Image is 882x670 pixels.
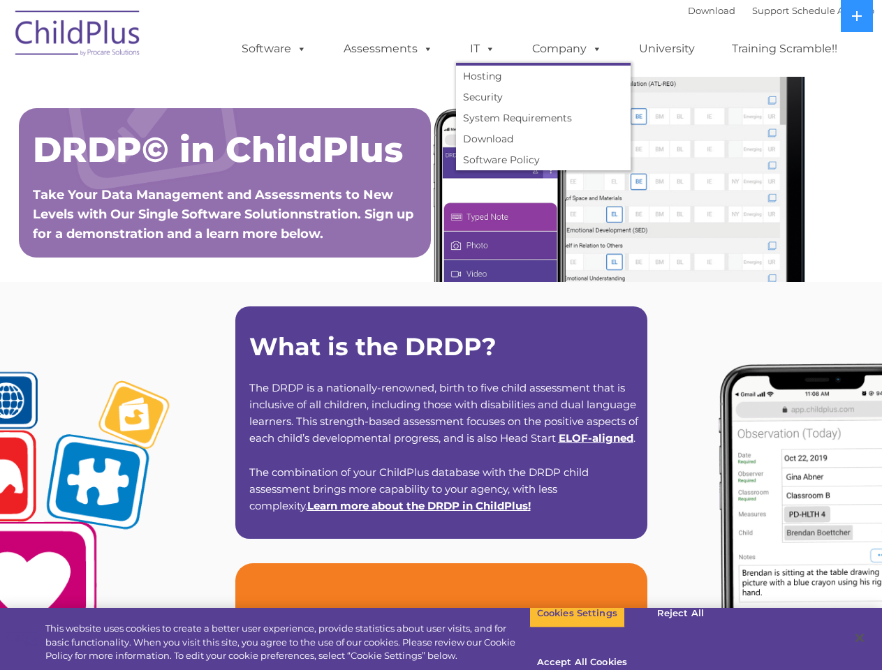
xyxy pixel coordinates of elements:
a: ELOF-aligned [559,431,633,445]
a: Schedule A Demo [792,5,874,16]
a: Company [518,35,616,63]
font: | [688,5,874,16]
span: ! [307,499,531,512]
a: Assessments [330,35,447,63]
div: This website uses cookies to create a better user experience, provide statistics about user visit... [45,622,529,663]
button: Cookies Settings [529,599,625,628]
span: The combination of your ChildPlus database with the DRDP child assessment brings more capability ... [249,466,589,512]
button: Reject All [637,599,724,628]
a: Support [752,5,789,16]
a: Learn more about the DRDP in ChildPlus [307,499,528,512]
span: DRDP© in ChildPlus [33,128,403,171]
a: Training Scramble!! [718,35,851,63]
a: System Requirements [456,107,631,128]
img: ChildPlus by Procare Solutions [8,1,148,70]
span: The DRDP is a nationally-renowned, birth to five child assessment that is inclusive of all childr... [249,381,638,445]
a: IT [456,35,509,63]
a: University [625,35,709,63]
strong: What is the DRDP? [249,332,497,362]
a: Security [456,87,631,107]
a: Download [688,5,735,16]
button: Close [844,623,875,653]
a: Hosting [456,66,631,87]
a: Software [228,35,321,63]
a: Download [456,128,631,149]
a: Software Policy [456,149,631,170]
span: Take Your Data Management and Assessments to New Levels with Our Single Software Solutionnstratio... [33,187,413,241]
